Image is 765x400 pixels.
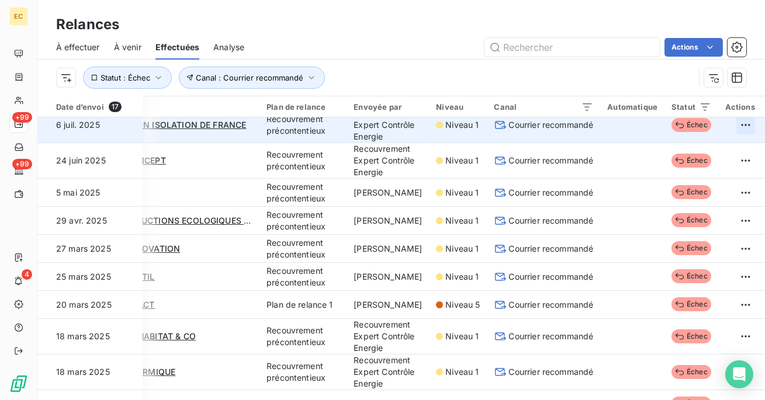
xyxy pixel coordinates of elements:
td: 18 mars 2025 [37,354,143,390]
span: Canal : Courrier recommandé [196,73,303,82]
span: Courrier recommandé [509,299,594,311]
span: À effectuer [56,41,100,53]
div: Actions [725,102,755,112]
td: Recouvrement précontentieux [259,263,347,291]
td: [PERSON_NAME] [347,179,429,207]
span: Échec [671,154,711,168]
td: Recouvrement précontentieux [259,207,347,235]
span: Niveau 5 [445,299,480,311]
td: 27 mars 2025 [37,235,143,263]
span: Courrier recommandé [509,187,594,199]
span: À venir [114,41,141,53]
span: Courrier recommandé [509,215,594,227]
span: Courrier recommandé [509,243,594,255]
td: Recouvrement précontentieux [259,179,347,207]
span: Échec [671,118,711,132]
span: Échec [671,297,711,311]
span: Échec [671,269,711,283]
td: Recouvrement précontentieux [259,235,347,263]
span: Échec [671,329,711,343]
button: Statut : Échec [83,67,172,89]
button: Actions [664,38,723,57]
img: Logo LeanPay [9,374,28,393]
span: Niveau 1 [445,215,479,227]
td: 6 juil. 2025 [37,107,143,143]
div: Canal [494,102,594,112]
h3: Relances [56,14,119,35]
span: Niveau 1 [445,331,479,342]
span: Échec [671,241,711,255]
span: Courrier recommandé [509,271,594,283]
td: [PERSON_NAME] [347,235,429,263]
span: Courrier recommandé [509,119,594,131]
span: Courrier recommandé [509,366,594,378]
td: 5 mai 2025 [37,179,143,207]
td: Recouvrement Expert Contrôle Energie [347,354,429,390]
td: Recouvrement précontentieux [259,107,347,143]
span: Niveau 1 [445,119,479,131]
span: Effectuées [155,41,200,53]
span: Niveau 1 [445,366,479,378]
span: Courrier recommandé [509,331,594,342]
td: 25 mars 2025 [37,263,143,291]
input: Rechercher [484,38,660,57]
span: Niveau 1 [445,187,479,199]
span: +99 [12,159,32,169]
div: Automatique [607,102,657,112]
span: Courrier recommandé [509,155,594,166]
td: 29 avr. 2025 [37,207,143,235]
div: Plan de relance [266,102,340,112]
td: Recouvrement Expert Contrôle Energie [347,143,429,179]
td: 20 mars 2025 [37,291,143,319]
span: Échec [671,185,711,199]
div: EC [9,7,28,26]
td: Recouvrement précontentieux [259,143,347,179]
div: Open Intercom Messenger [725,360,753,388]
span: CONSTRUCTIONS ECOLOGIQUES ET ENERGETIQUES [106,215,319,225]
span: Échec [671,213,711,227]
td: Recouvrement précontentieux [259,354,347,390]
span: Analyse [213,41,244,53]
td: Recouvrement précontentieux [259,319,347,354]
td: [PERSON_NAME] [347,291,429,319]
td: 24 juin 2025 [37,143,143,179]
button: Canal : Courrier recommandé [179,67,326,89]
td: 18 mars 2025 [37,319,143,354]
span: Niveau 1 [445,271,479,283]
td: [PERSON_NAME] [347,263,429,291]
span: +99 [12,112,32,123]
span: SOLUTION ISOLATION DE FRANCE [106,120,246,130]
div: Envoyée par [354,102,422,112]
span: Niveau 1 [445,155,479,166]
td: [PERSON_NAME] [347,207,429,235]
td: Recouvrement Expert Contrôle Energie [347,107,429,143]
div: Statut [671,102,711,112]
span: 4 [22,269,32,280]
td: Recouvrement Expert Contrôle Energie [347,319,429,354]
span: Échec [671,365,711,379]
div: Niveau [436,102,480,112]
span: 17 [109,102,122,112]
span: Niveau 1 [445,243,479,255]
span: Statut : Échec [101,73,150,82]
td: Plan de relance 1 [259,291,347,319]
div: Date d’envoi [56,102,136,112]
